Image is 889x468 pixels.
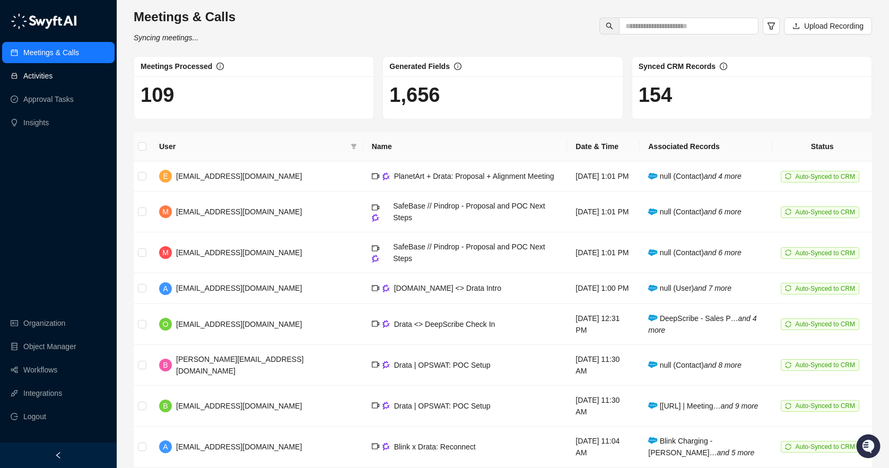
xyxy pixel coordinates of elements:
[648,248,741,257] span: null (Contact)
[389,62,450,71] span: Generated Fields
[785,362,791,368] span: sync
[454,63,461,70] span: info-circle
[176,207,302,216] span: [EMAIL_ADDRESS][DOMAIN_NAME]
[11,150,19,158] div: 📚
[11,59,193,76] h2: How can we help?
[180,99,193,112] button: Start new chat
[606,22,613,30] span: search
[393,202,545,222] span: SafeBase // Pindrop - Proposal and POC Next Steps
[785,321,791,327] span: sync
[134,8,236,25] h3: Meetings & Calls
[567,427,640,467] td: [DATE] 11:04 AM
[382,284,390,292] img: gong-Dwh8HbPa.png
[704,248,742,257] i: and 6 more
[795,443,855,450] span: Auto-Synced to CRM
[11,13,77,29] img: logo-05li4sbe.png
[382,361,390,369] img: gong-Dwh8HbPa.png
[394,284,501,292] span: [DOMAIN_NAME] <> Drata Intro
[55,452,62,459] span: left
[23,42,79,63] a: Meetings & Calls
[785,173,791,179] span: sync
[567,386,640,427] td: [DATE] 11:30 AM
[721,402,759,410] i: and 9 more
[394,402,491,410] span: Drata | OPSWAT: POC Setup
[648,172,741,180] span: null (Contact)
[795,402,855,410] span: Auto-Synced to CRM
[23,359,57,380] a: Workflows
[372,402,379,409] span: video-camera
[163,318,169,330] span: O
[176,443,302,451] span: [EMAIL_ADDRESS][DOMAIN_NAME]
[704,172,742,180] i: and 4 more
[134,33,198,42] i: Syncing meetings...
[176,355,303,375] span: [PERSON_NAME][EMAIL_ADDRESS][DOMAIN_NAME]
[785,403,791,409] span: sync
[43,144,86,163] a: 📶Status
[785,444,791,450] span: sync
[639,83,865,107] h1: 154
[394,361,491,369] span: Drata | OPSWAT: POC Setup
[804,20,864,32] span: Upload Recording
[567,304,640,345] td: [DATE] 12:31 PM
[36,96,174,107] div: Start new chat
[382,320,390,328] img: gong-Dwh8HbPa.png
[176,284,302,292] span: [EMAIL_ADDRESS][DOMAIN_NAME]
[717,448,754,457] i: and 5 more
[23,112,49,133] a: Insights
[372,204,379,211] span: video-camera
[795,173,855,180] span: Auto-Synced to CRM
[382,402,390,410] img: gong-Dwh8HbPa.png
[75,174,128,183] a: Powered byPylon
[795,209,855,216] span: Auto-Synced to CRM
[567,192,640,232] td: [DATE] 1:01 PM
[785,285,791,291] span: sync
[648,437,754,457] span: Blink Charging - [PERSON_NAME]…
[11,413,18,420] span: logout
[176,172,302,180] span: [EMAIL_ADDRESS][DOMAIN_NAME]
[567,273,640,304] td: [DATE] 1:00 PM
[163,170,168,182] span: E
[372,284,379,292] span: video-camera
[159,141,346,152] span: User
[162,247,169,258] span: M
[382,172,390,180] img: gong-Dwh8HbPa.png
[394,443,476,451] span: Blink x Drata: Reconnect
[785,249,791,256] span: sync
[48,150,56,158] div: 📶
[6,144,43,163] a: 📚Docs
[372,255,379,263] img: gong-Dwh8HbPa.png
[363,132,568,161] th: Name
[216,63,224,70] span: info-circle
[704,361,742,369] i: and 8 more
[36,107,134,115] div: We're available if you need us!
[648,402,758,410] span: [[URL] | Meeting…
[394,320,495,328] span: Drata <> DeepScribe Check In
[163,359,168,371] span: B
[23,313,65,334] a: Organization
[372,214,379,222] img: gong-Dwh8HbPa.png
[389,83,616,107] h1: 1,656
[163,400,168,412] span: B
[58,149,82,159] span: Status
[141,62,212,71] span: Meetings Processed
[792,22,800,30] span: upload
[11,42,193,59] p: Welcome 👋
[176,248,302,257] span: [EMAIL_ADDRESS][DOMAIN_NAME]
[640,132,772,161] th: Associated Records
[785,209,791,215] span: sync
[567,132,640,161] th: Date & Time
[11,96,30,115] img: 5124521997842_fc6d7dfcefe973c2e489_88.png
[855,433,884,462] iframe: Open customer support
[163,283,168,294] span: A
[720,63,727,70] span: info-circle
[348,138,359,154] span: filter
[163,441,168,453] span: A
[23,65,53,86] a: Activities
[162,206,169,218] span: M
[784,18,872,34] button: Upload Recording
[11,11,32,32] img: Swyft AI
[767,22,775,30] span: filter
[21,149,39,159] span: Docs
[372,172,379,180] span: video-camera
